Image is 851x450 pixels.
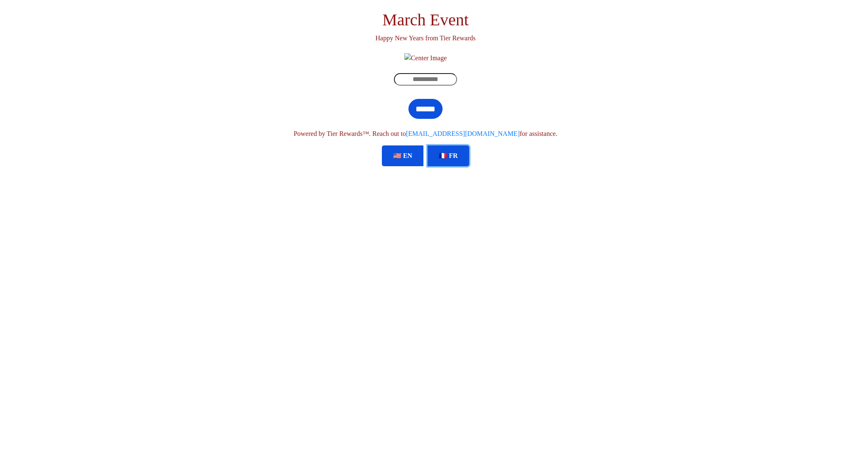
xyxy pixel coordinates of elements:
h1: March Event [195,10,656,30]
p: Happy New Years from Tier Rewards [195,33,656,43]
img: Center Image [404,53,447,63]
div: Language Selection [380,145,471,166]
a: 🇫🇷 FR [428,145,469,166]
span: Powered by Tier Rewards™. Reach out to for assistance. [294,130,558,137]
a: 🇺🇸 EN [382,145,423,166]
a: [EMAIL_ADDRESS][DOMAIN_NAME] [406,130,520,137]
